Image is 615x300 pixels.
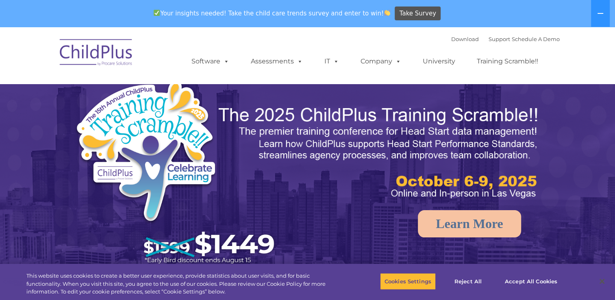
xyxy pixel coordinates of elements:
[512,36,560,42] a: Schedule A Demo
[150,5,394,21] span: Your insights needed! Take the child care trends survey and enter to win!
[500,273,562,290] button: Accept All Cookies
[316,53,347,70] a: IT
[443,273,493,290] button: Reject All
[418,210,521,237] a: Learn More
[469,53,546,70] a: Training Scramble!!
[400,7,436,21] span: Take Survey
[243,53,311,70] a: Assessments
[489,36,510,42] a: Support
[352,53,409,70] a: Company
[384,10,390,16] img: 👏
[415,53,463,70] a: University
[380,273,436,290] button: Cookies Settings
[154,10,160,16] img: ✅
[113,87,148,93] span: Phone number
[395,7,441,21] a: Take Survey
[26,272,338,296] div: This website uses cookies to create a better user experience, provide statistics about user visit...
[183,53,237,70] a: Software
[113,54,138,60] span: Last name
[56,33,137,74] img: ChildPlus by Procare Solutions
[451,36,560,42] font: |
[451,36,479,42] a: Download
[593,272,611,290] button: Close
